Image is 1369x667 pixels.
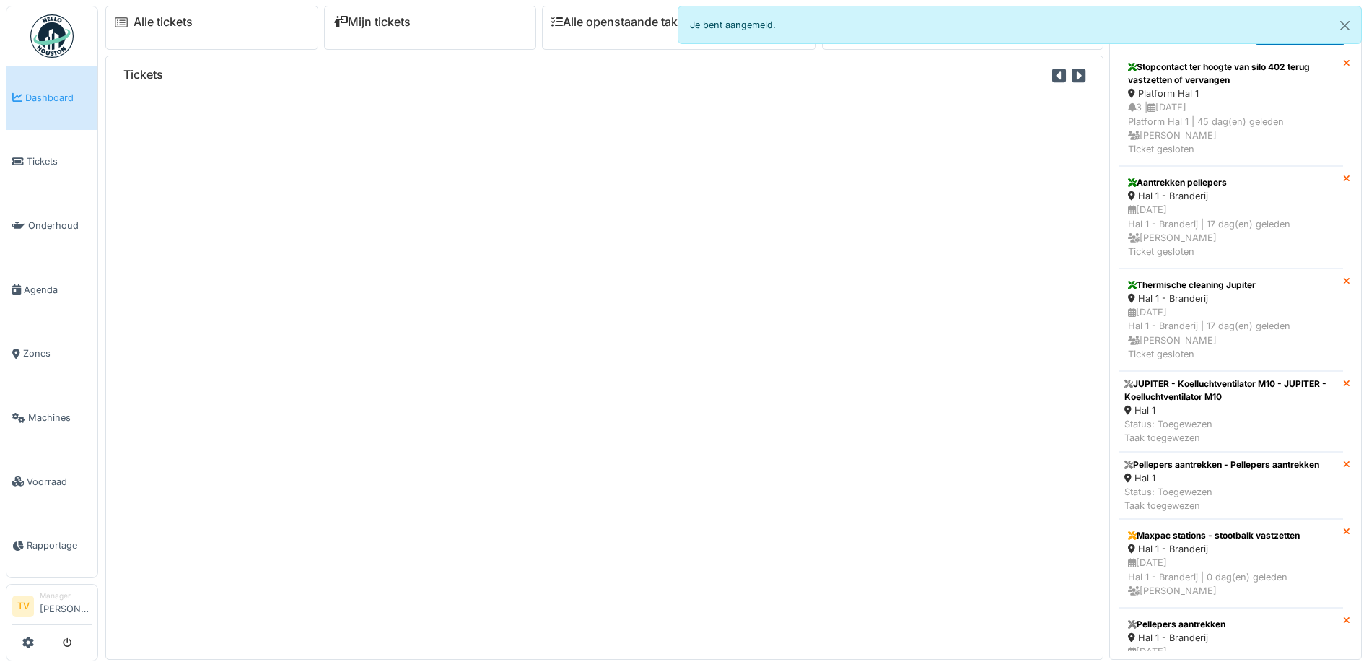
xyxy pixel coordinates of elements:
[1128,189,1334,203] div: Hal 1 - Branderij
[6,258,97,322] a: Agenda
[1119,452,1343,520] a: Pellepers aantrekken - Pellepers aantrekken Hal 1 Status: ToegewezenTaak toegewezen
[134,15,193,29] a: Alle tickets
[40,590,92,622] li: [PERSON_NAME]
[1128,100,1334,156] div: 3 | [DATE] Platform Hal 1 | 45 dag(en) geleden [PERSON_NAME] Ticket gesloten
[6,66,97,130] a: Dashboard
[6,514,97,578] a: Rapportage
[1128,618,1334,631] div: Pellepers aantrekken
[27,154,92,168] span: Tickets
[28,219,92,232] span: Onderhoud
[1119,166,1343,269] a: Aantrekken pellepers Hal 1 - Branderij [DATE]Hal 1 - Branderij | 17 dag(en) geleden [PERSON_NAME]...
[12,596,34,617] li: TV
[678,6,1363,44] div: Je bent aangemeld.
[1128,203,1334,258] div: [DATE] Hal 1 - Branderij | 17 dag(en) geleden [PERSON_NAME] Ticket gesloten
[25,91,92,105] span: Dashboard
[1124,471,1319,485] div: Hal 1
[1128,631,1334,645] div: Hal 1 - Branderij
[6,385,97,450] a: Machines
[40,590,92,601] div: Manager
[24,283,92,297] span: Agenda
[1119,519,1343,608] a: Maxpac stations - stootbalk vastzetten Hal 1 - Branderij [DATE]Hal 1 - Branderij | 0 dag(en) gele...
[1119,51,1343,166] a: Stopcontact ter hoogte van silo 402 terug vastzetten of vervangen Platform Hal 1 3 |[DATE]Platfor...
[551,15,691,29] a: Alle openstaande taken
[123,68,163,82] h6: Tickets
[1128,176,1334,189] div: Aantrekken pellepers
[1124,404,1337,417] div: Hal 1
[27,475,92,489] span: Voorraad
[1124,378,1337,404] div: JUPITER - Koelluchtventilator M10 - JUPITER - Koelluchtventilator M10
[1128,529,1334,542] div: Maxpac stations - stootbalk vastzetten
[12,590,92,625] a: TV Manager[PERSON_NAME]
[1124,485,1319,513] div: Status: Toegewezen Taak toegewezen
[1128,279,1334,292] div: Thermische cleaning Jupiter
[30,14,74,58] img: Badge_color-CXgf-gQk.svg
[1128,292,1334,305] div: Hal 1 - Branderij
[28,411,92,424] span: Machines
[6,450,97,514] a: Voorraad
[1124,417,1337,445] div: Status: Toegewezen Taak toegewezen
[6,130,97,194] a: Tickets
[1119,371,1343,452] a: JUPITER - Koelluchtventilator M10 - JUPITER - Koelluchtventilator M10 Hal 1 Status: ToegewezenTaa...
[1128,556,1334,598] div: [DATE] Hal 1 - Branderij | 0 dag(en) geleden [PERSON_NAME]
[1128,305,1334,361] div: [DATE] Hal 1 - Branderij | 17 dag(en) geleden [PERSON_NAME] Ticket gesloten
[6,322,97,386] a: Zones
[1128,61,1334,87] div: Stopcontact ter hoogte van silo 402 terug vastzetten of vervangen
[333,15,411,29] a: Mijn tickets
[1119,269,1343,371] a: Thermische cleaning Jupiter Hal 1 - Branderij [DATE]Hal 1 - Branderij | 17 dag(en) geleden [PERSO...
[6,193,97,258] a: Onderhoud
[23,346,92,360] span: Zones
[27,539,92,552] span: Rapportage
[1128,87,1334,100] div: Platform Hal 1
[1329,6,1361,45] button: Close
[1124,458,1319,471] div: Pellepers aantrekken - Pellepers aantrekken
[1128,542,1334,556] div: Hal 1 - Branderij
